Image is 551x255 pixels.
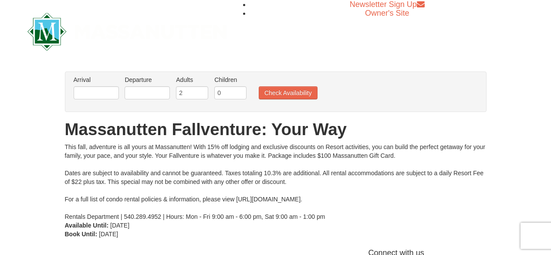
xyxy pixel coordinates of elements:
label: Arrival [74,75,119,84]
span: [DATE] [99,231,118,238]
a: Massanutten Resort [27,20,227,41]
a: Owner's Site [365,9,409,17]
label: Departure [125,75,170,84]
strong: Book Until: [65,231,98,238]
label: Children [214,75,247,84]
strong: Available Until: [65,222,109,229]
span: [DATE] [110,222,129,229]
h1: Massanutten Fallventure: Your Way [65,121,487,138]
label: Adults [176,75,208,84]
div: This fall, adventure is all yours at Massanutten! With 15% off lodging and exclusive discounts on... [65,143,487,221]
img: Massanutten Resort Logo [27,13,227,51]
button: Check Availability [259,86,318,99]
